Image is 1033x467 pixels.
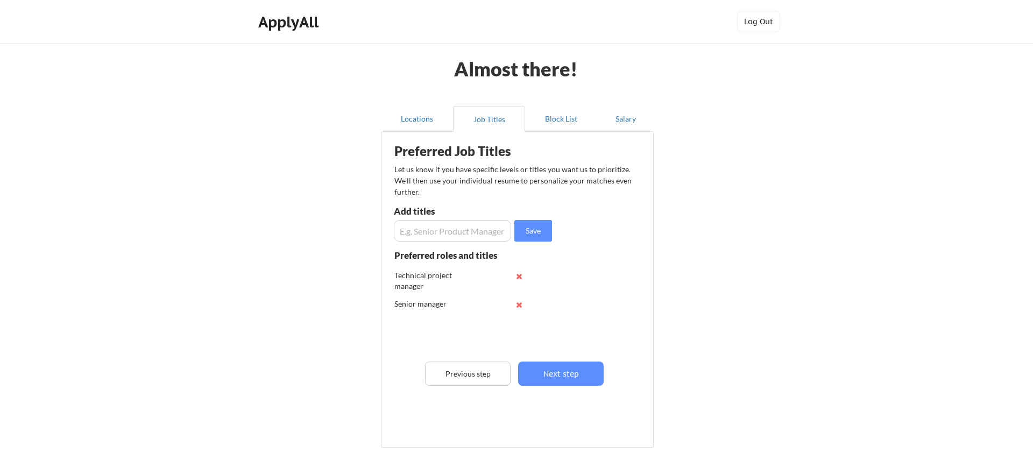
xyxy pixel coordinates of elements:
[518,362,604,386] button: Next step
[394,207,508,216] div: Add titles
[394,164,633,197] div: Let us know if you have specific levels or titles you want us to prioritize. We’ll then use your ...
[394,270,465,291] div: Technical project manager
[394,220,511,242] input: E.g. Senior Product Manager
[737,11,780,32] button: Log Out
[514,220,552,242] button: Save
[381,106,453,132] button: Locations
[394,145,530,158] div: Preferred Job Titles
[394,251,511,260] div: Preferred roles and titles
[525,106,597,132] button: Block List
[441,59,591,79] div: Almost there!
[394,299,465,309] div: Senior manager
[425,362,511,386] button: Previous step
[597,106,654,132] button: Salary
[453,106,525,132] button: Job Titles
[258,13,322,31] div: ApplyAll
